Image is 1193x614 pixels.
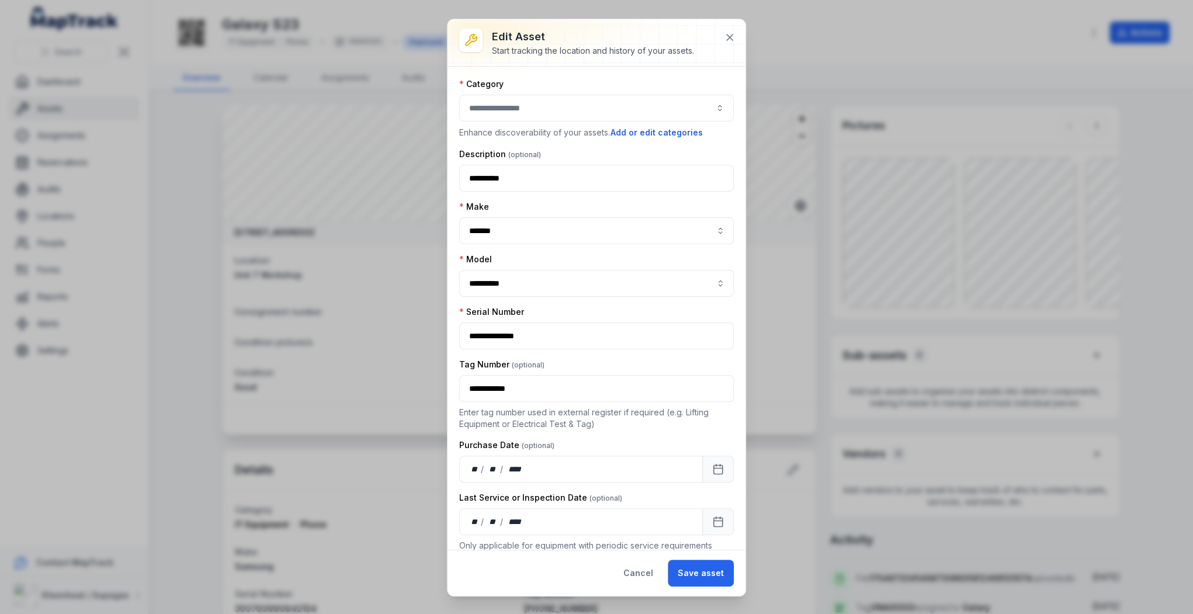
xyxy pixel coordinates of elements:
div: / [500,516,504,528]
div: day, [469,463,481,475]
button: Cancel [613,560,663,587]
label: Purchase Date [459,439,554,451]
p: Only applicable for equipment with periodic service requirements [459,540,734,551]
div: / [481,463,485,475]
label: Serial Number [459,306,524,318]
button: Calendar [702,508,734,535]
label: Tag Number [459,359,545,370]
div: year, [504,463,526,475]
div: Start tracking the location and history of your assets. [492,45,694,57]
label: Model [459,254,492,265]
input: asset-edit:cf[8d30bdcc-ee20-45c2-b158-112416eb6043]-label [459,217,734,244]
h3: Edit asset [492,29,694,45]
label: Description [459,148,541,160]
button: Save asset [668,560,734,587]
button: Add or edit categories [610,126,703,139]
div: day, [469,516,481,528]
label: Category [459,78,504,90]
div: / [481,516,485,528]
div: / [500,463,504,475]
div: month, [485,516,501,528]
p: Enhance discoverability of your assets. [459,126,734,139]
button: Calendar [702,456,734,483]
label: Last Service or Inspection Date [459,492,622,504]
div: month, [485,463,501,475]
p: Enter tag number used in external register if required (e.g. Lifting Equipment or Electrical Test... [459,407,734,430]
input: asset-edit:cf[5827e389-34f9-4b46-9346-a02c2bfa3a05]-label [459,270,734,297]
div: year, [504,516,526,528]
label: Make [459,201,489,213]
